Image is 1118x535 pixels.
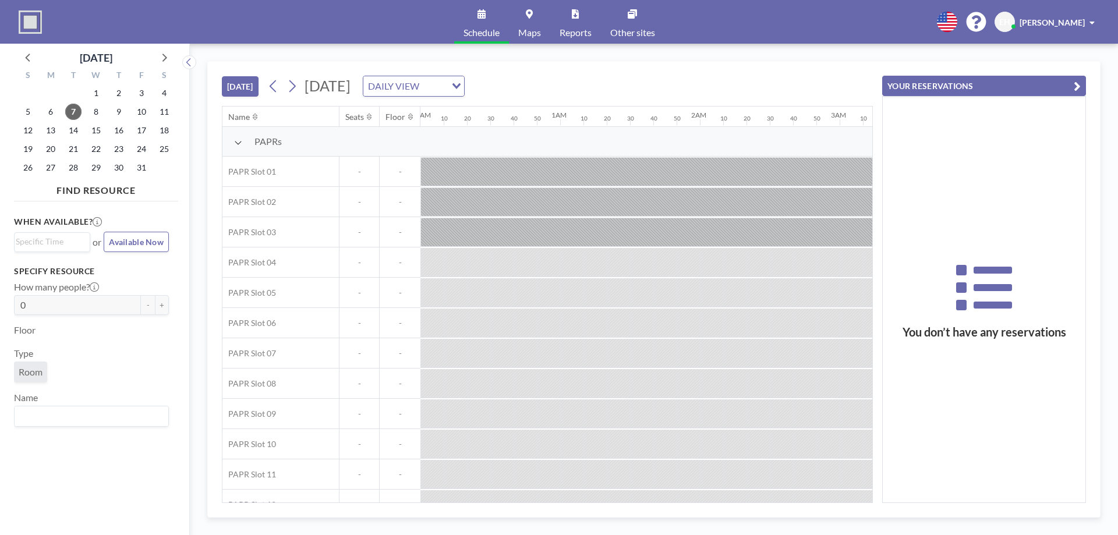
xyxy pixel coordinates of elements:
span: Tuesday, October 21, 2025 [65,141,82,157]
span: Wednesday, October 15, 2025 [88,122,104,139]
span: Sunday, October 12, 2025 [20,122,36,139]
button: + [155,295,169,315]
span: - [380,197,420,207]
div: 50 [813,115,820,122]
span: Saturday, October 11, 2025 [156,104,172,120]
label: Floor [14,324,36,336]
span: - [380,288,420,298]
span: - [339,348,379,359]
span: Friday, October 17, 2025 [133,122,150,139]
input: Search for option [423,79,445,94]
div: 40 [790,115,797,122]
span: Saturday, October 25, 2025 [156,141,172,157]
h3: Specify resource [14,266,169,277]
span: - [380,469,420,480]
span: Wednesday, October 22, 2025 [88,141,104,157]
span: Thursday, October 9, 2025 [111,104,127,120]
span: - [380,348,420,359]
span: - [380,439,420,449]
span: PAPR Slot 12 [222,499,276,510]
span: PAPRs [254,136,282,147]
h3: You don’t have any reservations [883,325,1085,339]
div: Search for option [15,406,168,426]
button: - [141,295,155,315]
div: 50 [534,115,541,122]
span: Monday, October 13, 2025 [43,122,59,139]
span: PAPR Slot 01 [222,166,276,177]
span: PAPR Slot 08 [222,378,276,389]
div: 3AM [831,111,846,119]
span: Tuesday, October 7, 2025 [65,104,82,120]
div: 1AM [551,111,567,119]
div: 12AM [412,111,431,119]
span: - [339,227,379,238]
label: Type [14,348,33,359]
div: [DATE] [80,49,112,66]
span: PAPR Slot 07 [222,348,276,359]
span: - [380,318,420,328]
span: Thursday, October 23, 2025 [111,141,127,157]
span: EH [999,17,1010,27]
span: - [339,257,379,268]
button: [DATE] [222,76,259,97]
span: [DATE] [305,77,351,94]
div: Search for option [363,76,464,96]
span: Sunday, October 19, 2025 [20,141,36,157]
label: How many people? [14,281,99,293]
span: Saturday, October 18, 2025 [156,122,172,139]
div: T [62,69,85,84]
span: Schedule [464,28,500,37]
div: F [130,69,153,84]
span: Maps [518,28,541,37]
span: - [380,166,420,177]
span: Reports [560,28,592,37]
span: Friday, October 31, 2025 [133,160,150,176]
div: 20 [744,115,751,122]
span: or [93,236,101,248]
div: 40 [511,115,518,122]
div: 2AM [691,111,706,119]
div: 20 [464,115,471,122]
div: Name [228,112,250,122]
span: Friday, October 24, 2025 [133,141,150,157]
span: - [380,227,420,238]
span: - [339,288,379,298]
span: PAPR Slot 06 [222,318,276,328]
span: - [339,409,379,419]
div: M [40,69,62,84]
span: PAPR Slot 10 [222,439,276,449]
span: [PERSON_NAME] [1020,17,1085,27]
div: Search for option [15,233,90,250]
label: Name [14,392,38,403]
span: - [339,378,379,389]
span: Saturday, October 4, 2025 [156,85,172,101]
div: 10 [860,115,867,122]
span: - [380,257,420,268]
div: 30 [487,115,494,122]
div: Seats [345,112,364,122]
span: - [339,197,379,207]
span: Available Now [109,237,164,247]
span: - [380,499,420,510]
span: Friday, October 3, 2025 [133,85,150,101]
span: Monday, October 6, 2025 [43,104,59,120]
span: PAPR Slot 02 [222,197,276,207]
div: 50 [674,115,681,122]
button: Available Now [104,232,169,252]
span: Other sites [610,28,655,37]
img: organization-logo [19,10,42,34]
span: Thursday, October 30, 2025 [111,160,127,176]
span: Sunday, October 26, 2025 [20,160,36,176]
span: - [339,318,379,328]
span: Friday, October 10, 2025 [133,104,150,120]
button: YOUR RESERVATIONS [882,76,1086,96]
span: Thursday, October 16, 2025 [111,122,127,139]
input: Search for option [16,235,83,248]
span: PAPR Slot 04 [222,257,276,268]
span: - [380,378,420,389]
span: - [339,166,379,177]
input: Search for option [16,409,162,424]
div: 30 [627,115,634,122]
div: T [107,69,130,84]
h4: FIND RESOURCE [14,180,178,196]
